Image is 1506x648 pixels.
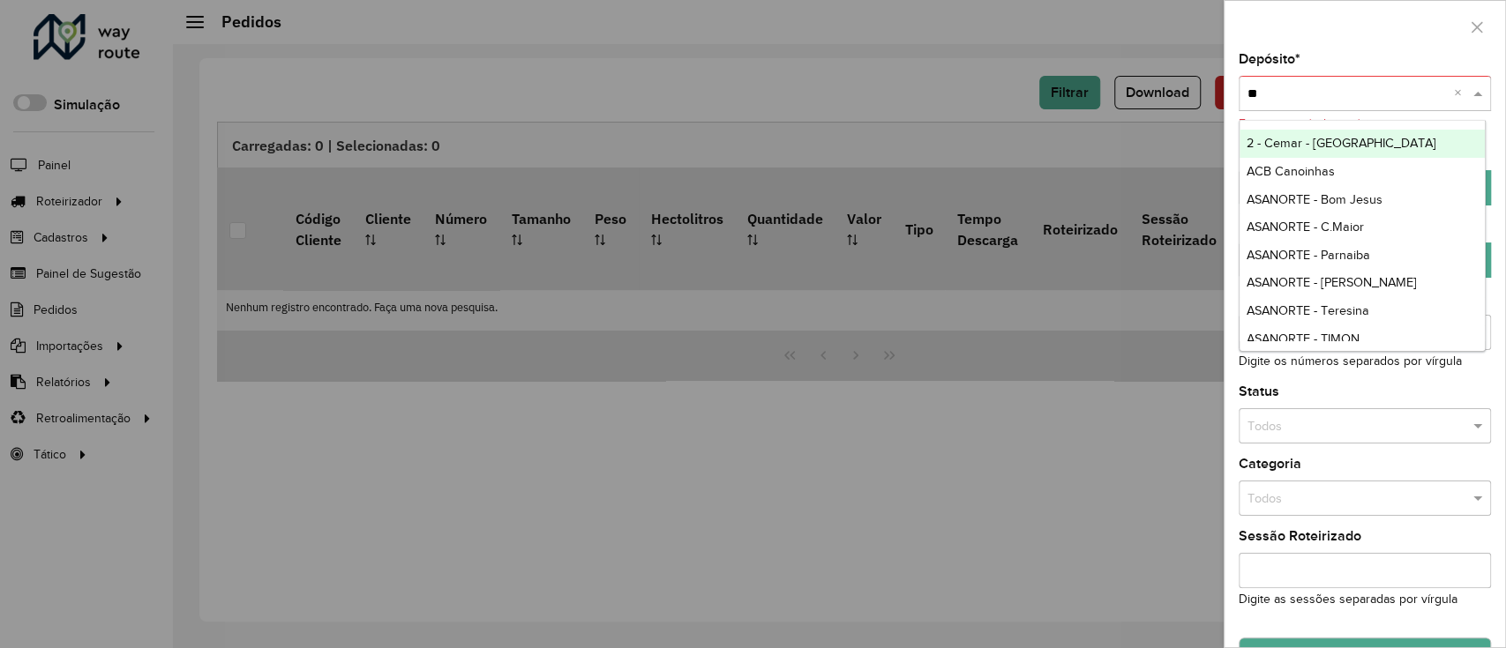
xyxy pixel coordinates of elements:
[1247,164,1335,178] span: ACB Canoinhas
[1239,354,1462,368] small: Digite os números separados por vírgula
[1247,248,1370,262] span: ASANORTE - Parnaiba
[1239,592,1457,606] small: Digite as sessões separadas por vírgula
[1247,220,1364,234] span: ASANORTE - C.Maior
[1247,275,1417,289] span: ASANORTE - [PERSON_NAME]
[1239,48,1300,70] label: Depósito
[1454,85,1469,104] span: Clear all
[1247,303,1369,317] span: ASANORTE - Teresina
[1247,331,1360,346] span: ASANORTE - TIMON
[1239,381,1279,402] label: Status
[1247,192,1382,206] span: ASANORTE - Bom Jesus
[1239,453,1301,474] label: Categoria
[1247,136,1436,150] span: 2 - Cemar - [GEOGRAPHIC_DATA]
[1239,120,1487,352] ng-dropdown-panel: Options list
[1239,117,1375,130] formly-validation-message: Este campo é obrigatório
[1239,525,1361,547] label: Sessão Roteirizado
